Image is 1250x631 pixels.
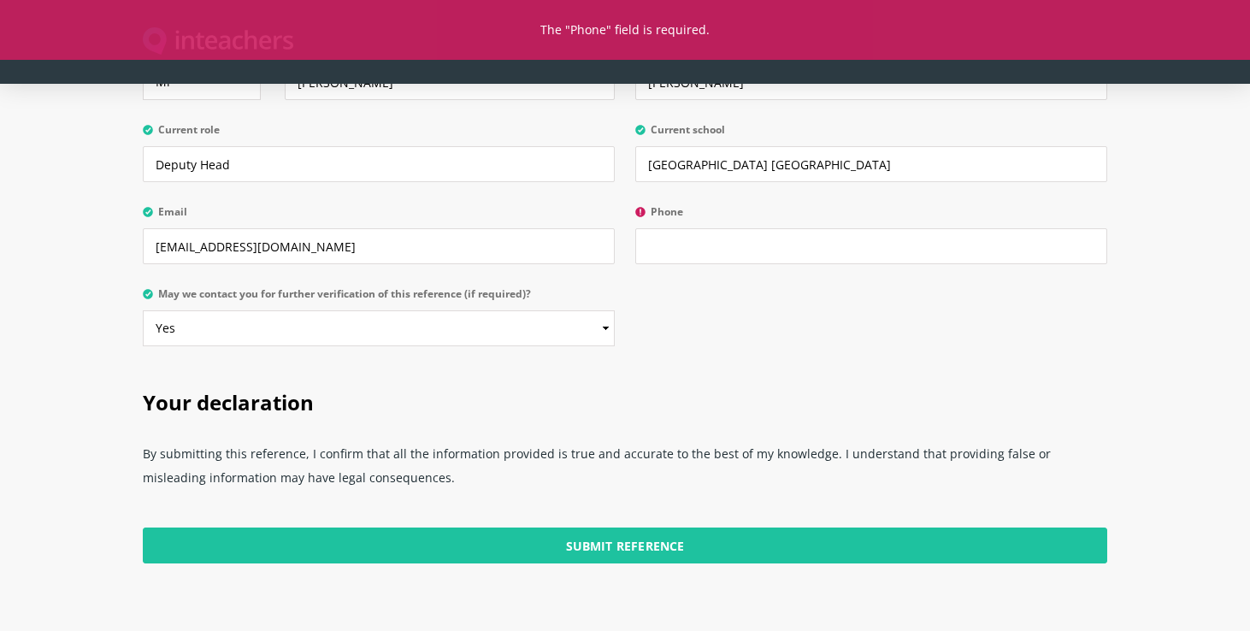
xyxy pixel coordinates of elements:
[635,206,1107,228] label: Phone
[143,124,615,146] label: Current role
[143,528,1107,563] input: Submit Reference
[143,288,615,310] label: May we contact you for further verification of this reference (if required)?
[635,124,1107,146] label: Current school
[143,435,1107,507] p: By submitting this reference, I confirm that all the information provided is true and accurate to...
[143,388,314,416] span: Your declaration
[143,206,615,228] label: Email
